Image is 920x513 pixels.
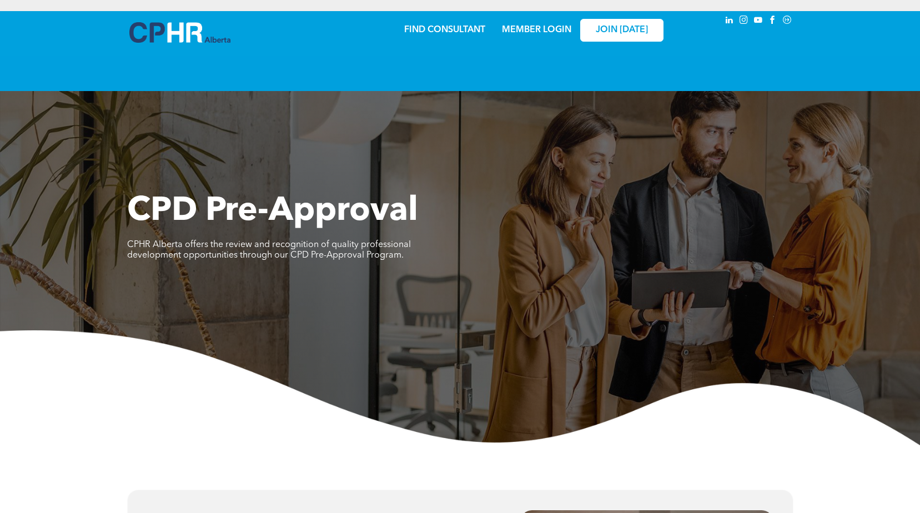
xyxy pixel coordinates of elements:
[127,240,411,260] span: CPHR Alberta offers the review and recognition of quality professional development opportunities ...
[404,26,485,34] a: FIND CONSULTANT
[752,14,765,29] a: youtube
[723,14,736,29] a: linkedin
[502,26,571,34] a: MEMBER LOGIN
[767,14,779,29] a: facebook
[127,195,418,228] span: CPD Pre-Approval
[596,25,648,36] span: JOIN [DATE]
[738,14,750,29] a: instagram
[129,22,230,43] img: A blue and white logo for cp alberta
[781,14,793,29] a: Social network
[580,19,663,42] a: JOIN [DATE]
